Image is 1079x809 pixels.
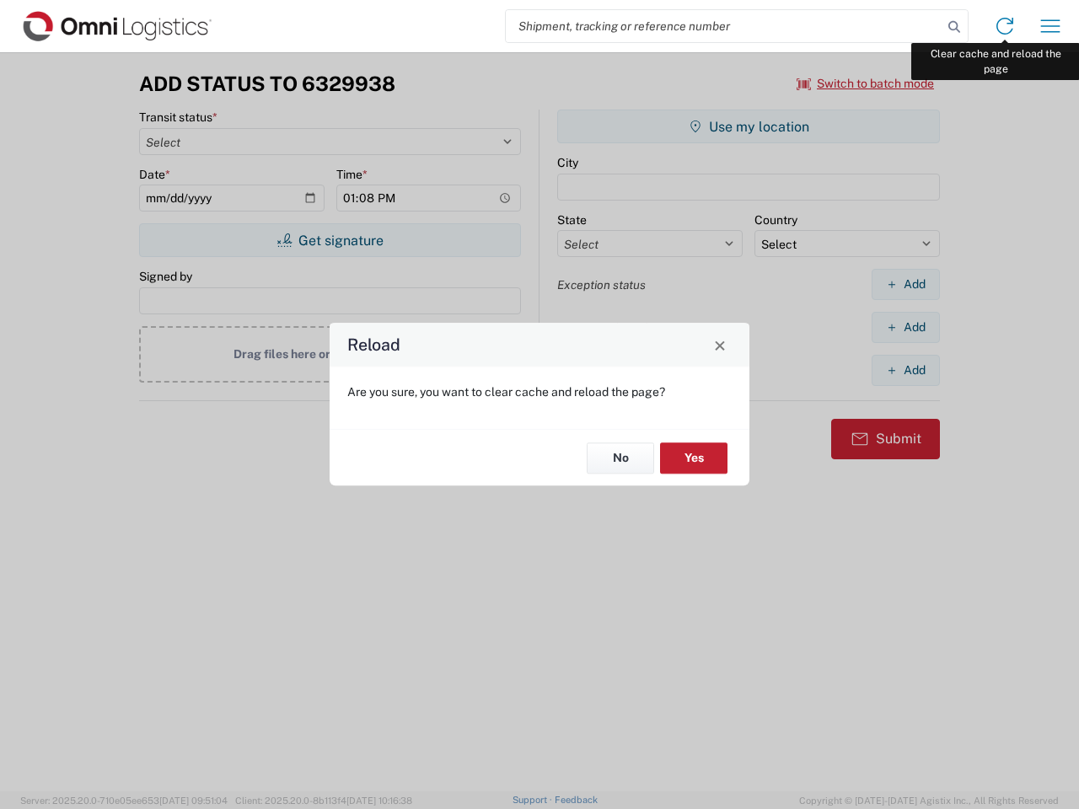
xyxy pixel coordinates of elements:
h4: Reload [347,333,400,357]
input: Shipment, tracking or reference number [506,10,942,42]
button: Yes [660,442,727,474]
button: Close [708,333,732,356]
p: Are you sure, you want to clear cache and reload the page? [347,384,732,399]
button: No [587,442,654,474]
